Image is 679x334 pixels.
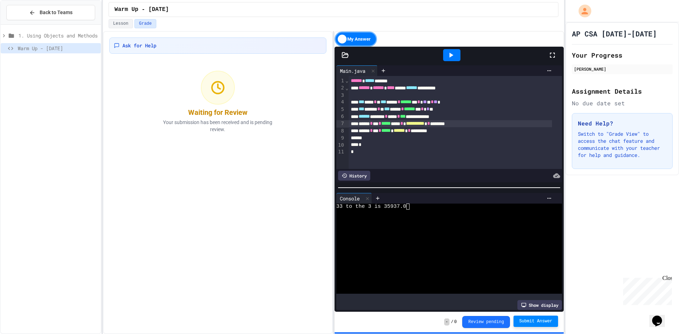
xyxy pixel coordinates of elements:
div: No due date set [572,99,673,107]
div: Main.java [336,67,369,75]
div: 1 [336,77,345,84]
div: My Account [571,3,593,19]
button: Back to Teams [6,5,95,20]
div: [PERSON_NAME] [574,66,671,72]
button: Submit Answer [513,316,558,327]
span: Submit Answer [519,318,552,324]
h1: AP CSA [DATE]-[DATE] [572,29,657,39]
span: - [444,318,449,326]
span: Fold line [345,78,349,83]
h2: Assignment Details [572,86,673,96]
iframe: chat widget [620,275,672,305]
div: 5 [336,106,345,113]
div: 9 [336,135,345,142]
span: Warm Up - [DATE] [18,45,98,52]
div: Main.java [336,65,378,76]
span: Fold line [345,85,349,91]
div: 11 [336,148,345,156]
div: 4 [336,99,345,106]
div: Chat with us now!Close [3,3,49,45]
p: Switch to "Grade View" to access the chat feature and communicate with your teacher for help and ... [578,130,667,159]
div: History [338,171,370,181]
span: 1. Using Objects and Methods [18,32,98,39]
h2: Your Progress [572,50,673,60]
p: Your submission has been received and is pending review. [154,119,282,133]
div: Waiting for Review [188,107,248,117]
div: Console [336,195,363,202]
button: Grade [134,19,156,28]
button: Review pending [462,316,510,328]
iframe: chat widget [649,306,672,327]
span: Warm Up - [DATE] [115,5,169,14]
div: 6 [336,113,345,120]
span: 0 [454,319,457,325]
div: Show display [517,300,562,310]
h3: Need Help? [578,119,667,128]
div: 2 [336,84,345,92]
span: / [451,319,453,325]
div: 3 [336,92,345,99]
div: Console [336,193,372,204]
div: 7 [336,120,345,127]
div: 8 [336,128,345,135]
div: 10 [336,142,345,149]
span: 33 to the 3 is 35937.0 [336,204,406,210]
button: Lesson [109,19,133,28]
span: Ask for Help [122,42,156,49]
span: Back to Teams [40,9,72,16]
